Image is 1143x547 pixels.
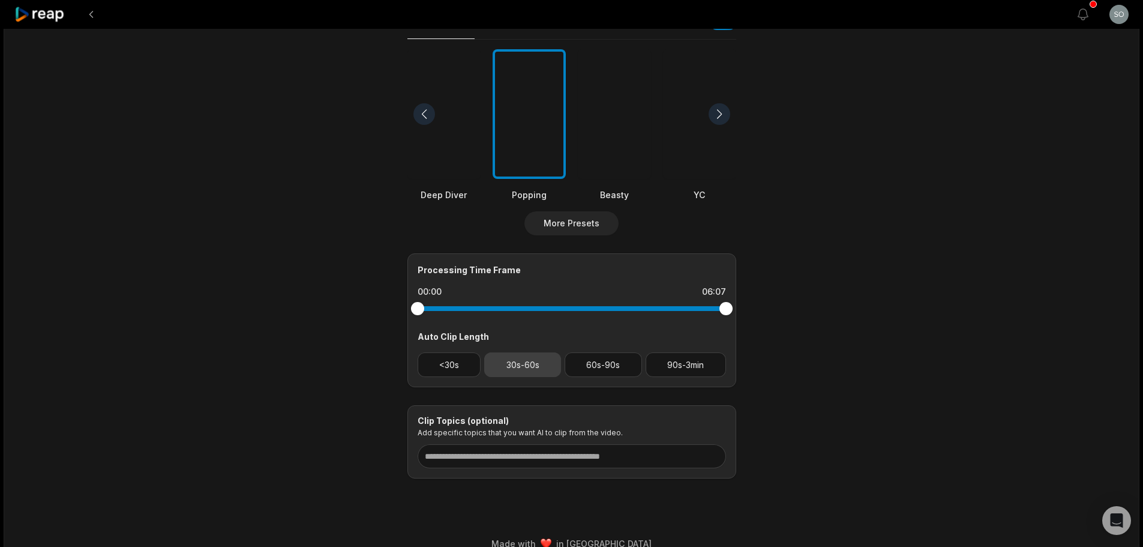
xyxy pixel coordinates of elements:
div: 00:00 [418,286,442,298]
button: More Presets [524,211,619,235]
div: Open Intercom Messenger [1102,506,1131,535]
div: Auto Clip Length [418,330,726,343]
p: Add specific topics that you want AI to clip from the video. [418,428,726,437]
div: 06:07 [702,286,726,298]
div: YC [663,189,736,201]
button: 90s-3min [646,352,726,377]
button: 60s-90s [565,352,642,377]
div: Clip Topics (optional) [418,416,726,426]
button: 30s-60s [484,352,561,377]
div: Popping [493,189,566,201]
button: <30s [418,352,481,377]
div: Deep Diver [407,189,481,201]
div: Processing Time Frame [418,264,726,276]
div: Beasty [578,189,651,201]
